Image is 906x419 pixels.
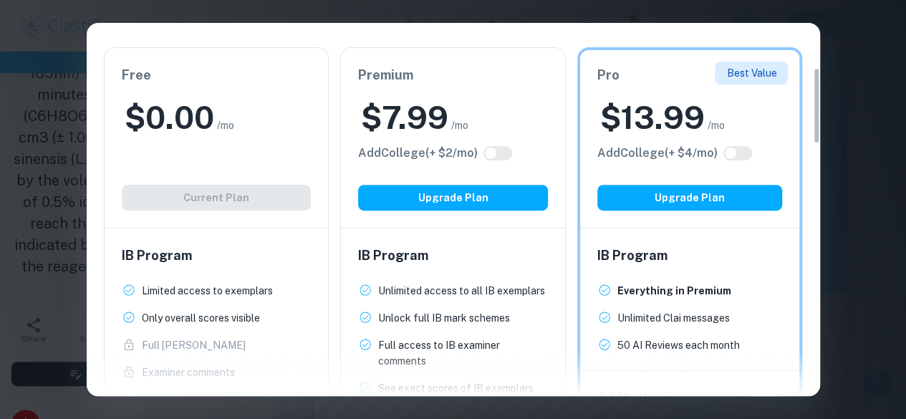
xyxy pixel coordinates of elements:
[378,283,545,299] p: Unlimited access to all IB exemplars
[358,246,548,266] h6: IB Program
[378,337,548,369] p: Full access to IB examiner comments
[708,117,725,133] span: /mo
[600,97,705,139] h2: $ 13.99
[617,283,731,299] p: Everything in Premium
[142,310,260,326] p: Only overall scores visible
[726,65,776,81] p: Best Value
[378,310,510,326] p: Unlock full IB mark schemes
[617,310,730,326] p: Unlimited Clai messages
[617,337,740,353] p: 50 AI Reviews each month
[451,117,468,133] span: /mo
[125,97,214,139] h2: $ 0.00
[217,117,234,133] span: /mo
[597,65,783,85] h6: Pro
[142,283,273,299] p: Limited access to exemplars
[122,65,312,85] h6: Free
[142,337,246,353] p: Full [PERSON_NAME]
[122,246,312,266] h6: IB Program
[361,97,448,139] h2: $ 7.99
[358,65,548,85] h6: Premium
[358,145,478,162] h6: Click to see all the additional College features.
[358,185,548,211] button: Upgrade Plan
[597,185,783,211] button: Upgrade Plan
[597,246,783,266] h6: IB Program
[597,145,718,162] h6: Click to see all the additional College features.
